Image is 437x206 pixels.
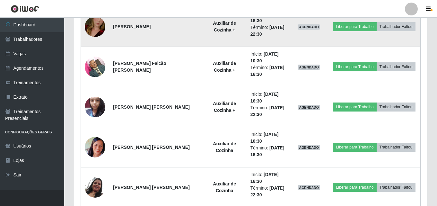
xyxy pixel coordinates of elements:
img: CoreUI Logo [11,5,39,13]
button: Trabalhador Faltou [377,22,415,31]
button: Liberar para Trabalho [333,183,376,192]
li: Início: [250,51,286,64]
li: Término: [250,145,286,158]
strong: [PERSON_NAME] [PERSON_NAME] [113,145,190,150]
strong: [PERSON_NAME] [PERSON_NAME] [113,104,190,110]
img: 1699061464365.jpeg [85,8,105,45]
button: Liberar para Trabalho [333,62,376,71]
span: AGENDADO [298,105,320,110]
img: 1737943113754.jpeg [85,93,105,121]
time: [DATE] 10:30 [250,51,279,63]
span: AGENDADO [298,65,320,70]
time: [DATE] 16:30 [250,172,279,184]
button: Liberar para Trabalho [333,22,376,31]
time: [DATE] 16:30 [250,92,279,103]
img: 1697117733428.jpeg [85,53,105,80]
strong: [PERSON_NAME] [PERSON_NAME] [113,185,190,190]
strong: Auxiliar de Cozinha [213,141,236,153]
button: Trabalhador Faltou [377,143,415,152]
strong: Auxiliar de Cozinha [213,181,236,193]
strong: Auxiliar de Cozinha + [213,21,236,32]
li: Término: [250,104,286,118]
button: Liberar para Trabalho [333,103,376,112]
button: Liberar para Trabalho [333,143,376,152]
li: Início: [250,171,286,185]
strong: [PERSON_NAME] Falcão [PERSON_NAME] [113,61,166,73]
li: Início: [250,131,286,145]
button: Trabalhador Faltou [377,183,415,192]
strong: Auxiliar de Cozinha + [213,101,236,113]
span: AGENDADO [298,145,320,150]
button: Trabalhador Faltou [377,103,415,112]
time: [DATE] 10:30 [250,132,279,144]
li: Término: [250,185,286,198]
strong: [PERSON_NAME] [113,24,151,29]
strong: Auxiliar de Cozinha + [213,61,236,73]
img: 1689111041043.jpeg [85,137,105,157]
span: AGENDADO [298,24,320,30]
img: 1689337855569.jpeg [85,177,105,198]
li: Término: [250,64,286,78]
li: Término: [250,24,286,38]
span: AGENDADO [298,185,320,190]
button: Trabalhador Faltou [377,62,415,71]
li: Início: [250,91,286,104]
